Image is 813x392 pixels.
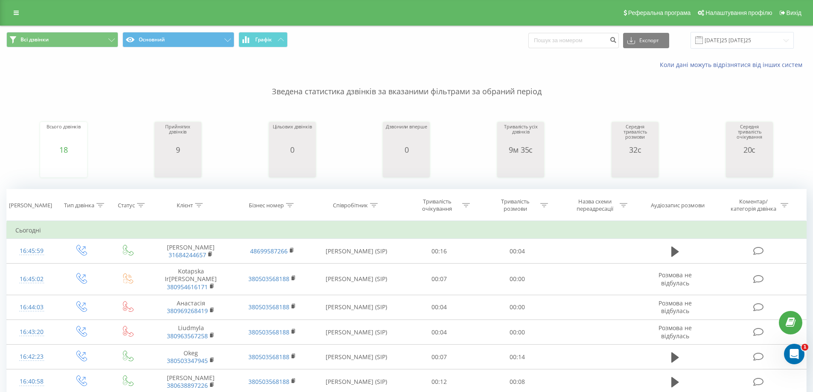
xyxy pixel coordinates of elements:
a: 380503347945 [167,357,208,365]
span: 1 [801,344,808,351]
span: Вихід [787,9,801,16]
div: Назва схеми переадресації [572,198,618,212]
td: Сьогодні [7,222,807,239]
td: Liudmyla [150,320,231,345]
iframe: Intercom live chat [784,344,804,364]
span: Розмова не відбулась [659,324,692,340]
div: 9м 35с [499,145,542,154]
td: Okeg [150,345,231,369]
a: 380503568188 [248,353,289,361]
a: 380503568188 [248,303,289,311]
div: 16:43:20 [15,324,48,340]
a: 380963567258 [167,332,208,340]
td: Анастасія [150,295,231,319]
div: 20с [728,145,771,154]
td: 00:07 [400,264,478,295]
div: 16:45:02 [15,271,48,287]
td: 00:00 [478,320,557,345]
button: Всі дзвінки [6,32,118,47]
div: Клієнт [177,202,193,209]
a: 380969268419 [167,307,208,315]
div: Прийнятих дзвінків [157,124,199,145]
a: 380503568188 [248,377,289,386]
td: [PERSON_NAME] (SIP) [313,295,400,319]
span: Розмова не відбулась [659,299,692,315]
div: 16:45:59 [15,243,48,259]
td: 00:16 [400,239,478,264]
td: [PERSON_NAME] (SIP) [313,320,400,345]
div: Тривалість розмови [492,198,538,212]
td: [PERSON_NAME] (SIP) [313,239,400,264]
div: Середня тривалість розмови [614,124,656,145]
div: 16:44:03 [15,299,48,316]
td: [PERSON_NAME] (SIP) [313,264,400,295]
span: Графік [255,37,272,43]
div: Аудіозапис розмови [651,202,705,209]
div: Тривалість очікування [414,198,460,212]
div: 18 [47,145,81,154]
a: 31684244657 [169,251,206,259]
div: Статус [118,202,135,209]
td: Kotapska Ir[PERSON_NAME] [150,264,231,295]
a: Коли дані можуть відрізнятися вiд інших систем [660,61,807,69]
button: Графік [239,32,288,47]
span: Всі дзвінки [20,36,49,43]
div: 9 [157,145,199,154]
div: 16:42:23 [15,348,48,365]
a: 380503568188 [248,275,289,283]
td: 00:04 [400,320,478,345]
td: 00:04 [400,295,478,319]
td: 00:14 [478,345,557,369]
a: 48699587266 [250,247,288,255]
div: Тривалість усіх дзвінків [499,124,542,145]
span: Реферальна програма [628,9,691,16]
a: 380503568188 [248,328,289,336]
span: Розмова не відбулась [659,271,692,287]
div: 16:40:58 [15,373,48,390]
input: Пошук за номером [528,33,619,48]
div: Середня тривалість очікування [728,124,771,145]
div: 0 [273,145,312,154]
a: 380954616171 [167,283,208,291]
td: [PERSON_NAME] [150,239,231,264]
td: 00:00 [478,264,557,295]
div: Цільових дзвінків [273,124,312,145]
div: Тип дзвінка [64,202,94,209]
td: 00:00 [478,295,557,319]
div: Співробітник [333,202,368,209]
p: Зведена статистика дзвінків за вказаними фільтрами за обраний період [6,69,807,97]
div: 32с [614,145,656,154]
td: 00:04 [478,239,557,264]
td: 00:07 [400,345,478,369]
div: 0 [386,145,427,154]
div: Бізнес номер [249,202,284,209]
div: [PERSON_NAME] [9,202,52,209]
div: Всього дзвінків [47,124,81,145]
button: Експорт [623,33,669,48]
div: Дзвонили вперше [386,124,427,145]
span: Налаштування профілю [705,9,772,16]
div: Коментар/категорія дзвінка [728,198,778,212]
button: Основний [122,32,234,47]
a: 380638897226 [167,381,208,389]
td: [PERSON_NAME] (SIP) [313,345,400,369]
